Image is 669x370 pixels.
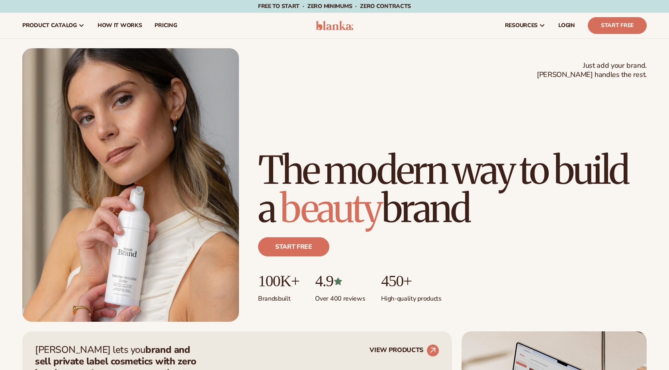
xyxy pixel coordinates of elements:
[537,61,647,80] span: Just add your brand. [PERSON_NAME] handles the rest.
[315,290,365,303] p: Over 400 reviews
[316,21,354,30] img: logo
[588,17,647,34] a: Start Free
[22,48,239,322] img: Female holding tanning mousse.
[91,13,149,38] a: How It Works
[148,13,183,38] a: pricing
[22,22,77,29] span: product catalog
[558,22,575,29] span: LOGIN
[370,344,439,357] a: VIEW PRODUCTS
[381,272,441,290] p: 450+
[280,185,381,232] span: beauty
[16,13,91,38] a: product catalog
[381,290,441,303] p: High-quality products
[258,290,299,303] p: Brands built
[258,151,647,228] h1: The modern way to build a brand
[98,22,142,29] span: How It Works
[505,22,538,29] span: resources
[155,22,177,29] span: pricing
[552,13,581,38] a: LOGIN
[315,272,365,290] p: 4.9
[499,13,552,38] a: resources
[258,237,329,256] a: Start free
[258,272,299,290] p: 100K+
[258,2,411,10] span: Free to start · ZERO minimums · ZERO contracts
